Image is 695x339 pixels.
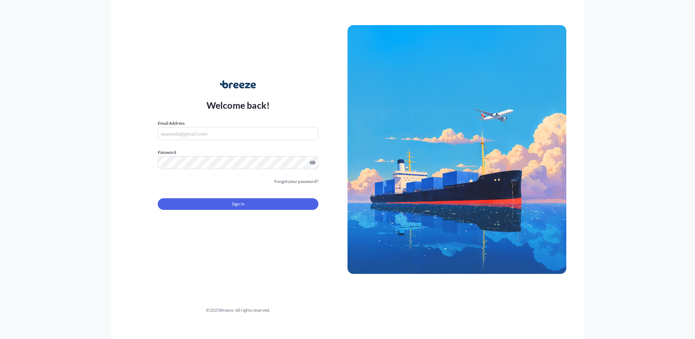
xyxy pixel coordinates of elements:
[158,127,318,140] input: example@gmail.com
[206,99,270,111] p: Welcome back!
[347,25,566,274] img: Ship illustration
[274,178,318,185] a: Forgot your password?
[158,198,318,210] button: Sign In
[232,200,245,208] span: Sign In
[310,160,316,165] button: Show password
[158,149,318,156] label: Password
[158,120,185,127] label: Email Address
[129,307,347,314] div: © 2025 Breeze. All rights reserved.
